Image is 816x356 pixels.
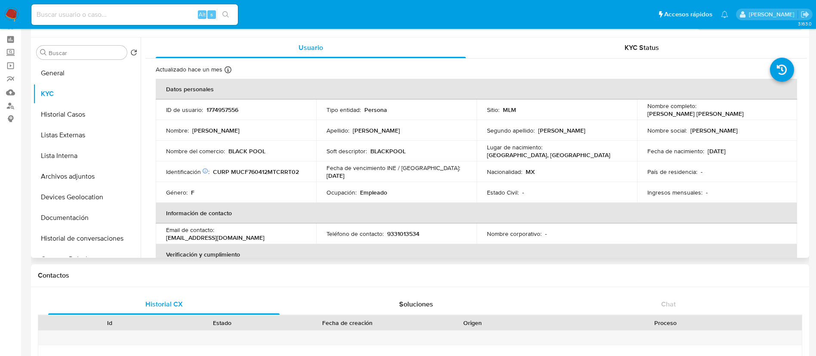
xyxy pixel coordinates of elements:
[647,147,704,155] p: Fecha de nacimiento :
[228,147,265,155] p: BLACK POOL
[360,189,387,196] p: Empleado
[33,166,141,187] button: Archivos adjuntos
[326,189,357,196] p: Ocupación :
[326,230,384,238] p: Teléfono de contacto :
[156,65,222,74] p: Actualizado hace un mes
[364,106,387,114] p: Persona
[647,168,697,176] p: País de residencia :
[526,168,535,176] p: MX
[749,10,798,19] p: alan.cervantesmartinez@mercadolibre.com.mx
[487,168,522,176] p: Nacionalidad :
[326,127,349,134] p: Apellido :
[690,127,738,134] p: [PERSON_NAME]
[33,125,141,145] button: Listas Externas
[33,104,141,125] button: Historial Casos
[387,230,419,238] p: 9331013534
[487,230,542,238] p: Nombre corporativo :
[487,189,519,196] p: Estado Civil :
[33,187,141,207] button: Devices Geolocation
[326,147,367,155] p: Soft descriptor :
[210,10,213,19] span: s
[40,49,47,56] button: Buscar
[647,189,702,196] p: Ingresos mensuales :
[545,230,547,238] p: -
[422,319,523,327] div: Origen
[798,20,812,27] span: 3.163.0
[503,106,516,114] p: MLM
[708,147,726,155] p: [DATE]
[191,189,194,196] p: F
[353,127,400,134] p: [PERSON_NAME]
[647,110,744,118] p: [PERSON_NAME] [PERSON_NAME]
[166,189,188,196] p: Género :
[299,43,323,53] span: Usuario
[399,299,433,309] span: Soluciones
[166,106,203,114] p: ID de usuario :
[647,127,687,134] p: Nombre social :
[487,151,610,159] p: [GEOGRAPHIC_DATA], [GEOGRAPHIC_DATA]
[213,168,299,176] p: CURP MUCF760412MTCRRT02
[217,9,234,21] button: search-icon
[326,164,460,172] p: Fecha de vencimiento INE / [GEOGRAPHIC_DATA] :
[156,79,797,99] th: Datos personales
[538,127,585,134] p: [PERSON_NAME]
[326,172,345,180] p: [DATE]
[522,189,524,196] p: -
[38,271,802,280] h1: Contactos
[370,147,406,155] p: BLACKPOOL
[664,10,712,19] span: Accesos rápidos
[145,299,183,309] span: Historial CX
[166,127,189,134] p: Nombre :
[721,11,728,18] a: Notificaciones
[206,106,238,114] p: 1774957556
[801,10,810,19] a: Salir
[31,9,238,20] input: Buscar usuario o caso...
[285,319,410,327] div: Fecha de creación
[661,299,676,309] span: Chat
[326,106,361,114] p: Tipo entidad :
[625,43,659,53] span: KYC Status
[156,203,797,223] th: Información de contacto
[487,106,499,114] p: Sitio :
[701,168,702,176] p: -
[33,249,141,269] button: Cruces y Relaciones
[33,228,141,249] button: Historial de conversaciones
[166,168,209,176] p: Identificación :
[33,84,141,104] button: KYC
[166,147,225,155] p: Nombre del comercio :
[166,234,265,241] p: [EMAIL_ADDRESS][DOMAIN_NAME]
[487,143,542,151] p: Lugar de nacimiento :
[199,10,206,19] span: Alt
[172,319,273,327] div: Estado
[192,127,240,134] p: [PERSON_NAME]
[535,319,796,327] div: Proceso
[706,189,708,196] p: -
[33,207,141,228] button: Documentación
[487,127,535,134] p: Segundo apellido :
[156,244,797,265] th: Verificación y cumplimiento
[33,63,141,84] button: General
[33,145,141,166] button: Lista Interna
[647,102,696,110] p: Nombre completo :
[130,49,137,59] button: Volver al orden por defecto
[59,319,160,327] div: Id
[166,226,214,234] p: Email de contacto :
[49,49,123,57] input: Buscar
